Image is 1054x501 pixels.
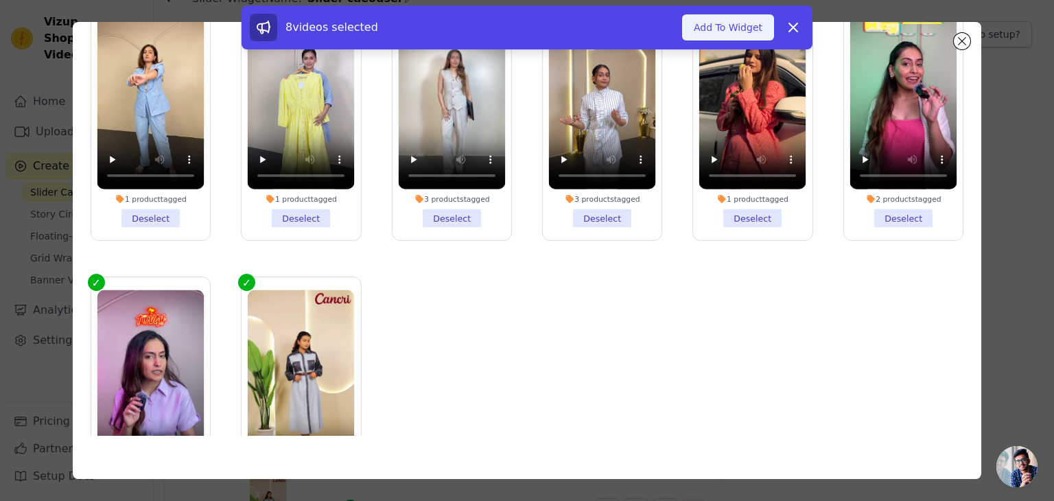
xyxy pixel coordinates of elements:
div: 3 products tagged [549,194,656,204]
div: 2 products tagged [850,194,957,204]
div: 1 product tagged [248,194,355,204]
button: Add To Widget [682,14,774,40]
div: 1 product tagged [97,194,204,204]
a: Open chat [996,446,1038,487]
div: 3 products tagged [398,194,505,204]
span: 8 videos selected [285,21,378,34]
div: 1 product tagged [699,194,806,204]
